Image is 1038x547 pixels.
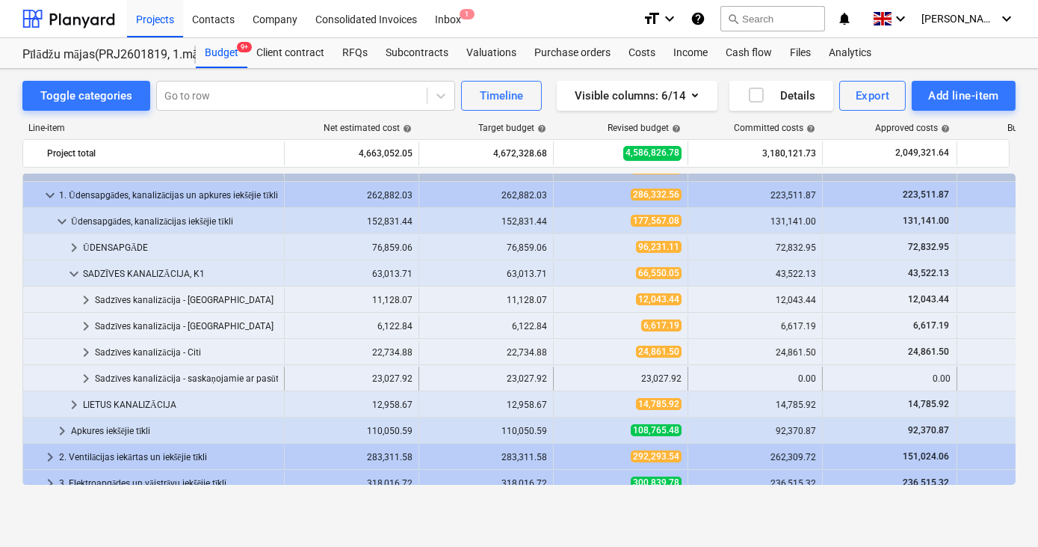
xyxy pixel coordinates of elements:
[631,215,682,227] span: 177,567.08
[906,425,951,436] span: 92,370.87
[694,216,816,227] div: 131,141.00
[694,269,816,279] div: 43,522.13
[661,10,679,28] i: keyboard_arrow_down
[425,190,547,201] div: 262,882.03
[901,216,951,226] span: 131,141.00
[856,86,890,106] div: Export
[425,478,547,489] div: 318,016.72
[781,38,820,68] a: Files
[83,236,278,260] div: ŪDENSAPGĀDE
[41,474,59,492] span: keyboard_arrow_right
[560,373,682,384] div: 23,027.92
[820,38,880,68] div: Analytics
[875,123,950,133] div: Approved costs
[324,123,412,133] div: Net estimated cost
[729,81,833,111] button: Details
[694,190,816,201] div: 223,511.87
[694,295,816,305] div: 12,043.44
[694,347,816,358] div: 24,861.50
[425,295,547,305] div: 11,128.07
[377,38,457,68] a: Subcontracts
[734,123,815,133] div: Committed costs
[694,242,816,253] div: 72,832.95
[480,86,523,106] div: Timeline
[892,10,909,28] i: keyboard_arrow_down
[636,346,682,358] span: 24,861.50
[65,265,83,283] span: keyboard_arrow_down
[425,373,547,384] div: 23,027.92
[291,400,413,410] div: 12,958.67
[95,367,278,391] div: Sadzīves kanalizācija - saskaņojamie ar pasūtītāju materiāli
[237,42,252,52] span: 9+
[425,269,547,279] div: 63,013.71
[906,346,951,357] span: 24,861.50
[59,471,278,495] div: 3. Elektroapgādes un vājstrāvu iekšējie tīkli
[525,38,620,68] a: Purchase orders
[623,146,682,160] span: 4,586,826.78
[95,314,278,338] div: Sadzīves kanalizācija - [GEOGRAPHIC_DATA]
[906,268,951,278] span: 43,522.13
[77,370,95,388] span: keyboard_arrow_right
[906,242,951,252] span: 72,832.95
[83,262,278,286] div: SADZĪVES KANALIZĀCIJA, K1
[534,124,546,133] span: help
[291,373,413,384] div: 23,027.92
[291,141,413,165] div: 4,663,052.05
[291,426,413,436] div: 110,050.59
[71,419,278,443] div: Apkures iekšējie tīkli
[691,10,705,28] i: Knowledge base
[928,86,999,106] div: Add line-item
[636,293,682,305] span: 12,043.44
[608,123,681,133] div: Revised budget
[912,81,1016,111] button: Add line-item
[41,186,59,204] span: keyboard_arrow_down
[460,9,475,19] span: 1
[694,400,816,410] div: 14,785.92
[77,343,95,361] span: keyboard_arrow_right
[291,347,413,358] div: 22,734.88
[291,321,413,331] div: 6,122.84
[803,124,815,133] span: help
[727,13,739,25] span: search
[291,242,413,253] div: 76,859.06
[636,267,682,279] span: 66,550.05
[643,10,661,28] i: format_size
[641,320,682,331] span: 6,617.19
[894,147,951,159] span: 2,049,321.64
[71,210,278,233] div: Ūdensapgādes, kanalizācijas iekšējie tīkli
[829,373,951,384] div: 0.00
[65,396,83,414] span: keyboard_arrow_right
[291,269,413,279] div: 63,013.71
[83,393,278,417] div: LIETUS KANALIZĀCIJA
[196,38,247,68] a: Budget9+
[694,141,816,165] div: 3,180,121.73
[53,422,71,440] span: keyboard_arrow_right
[720,6,825,31] button: Search
[921,13,996,25] span: [PERSON_NAME]
[963,475,1038,547] div: Chat Widget
[694,452,816,462] div: 262,309.72
[22,47,178,63] div: Pīlādžu mājas(PRJ2601819, 1.māja)
[47,141,278,165] div: Project total
[41,448,59,466] span: keyboard_arrow_right
[664,38,717,68] div: Income
[694,373,816,384] div: 0.00
[620,38,664,68] a: Costs
[22,123,284,133] div: Line-item
[457,38,525,68] div: Valuations
[747,86,815,106] div: Details
[557,81,717,111] button: Visible columns:6/14
[906,399,951,409] span: 14,785.92
[425,426,547,436] div: 110,050.59
[425,400,547,410] div: 12,958.67
[717,38,781,68] a: Cash flow
[196,38,247,68] div: Budget
[938,124,950,133] span: help
[247,38,333,68] a: Client contract
[901,477,951,488] span: 236,515.32
[291,190,413,201] div: 262,882.03
[59,183,278,207] div: 1. Ūdensapgādes, kanalizācijas un apkures iekšējie tīkli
